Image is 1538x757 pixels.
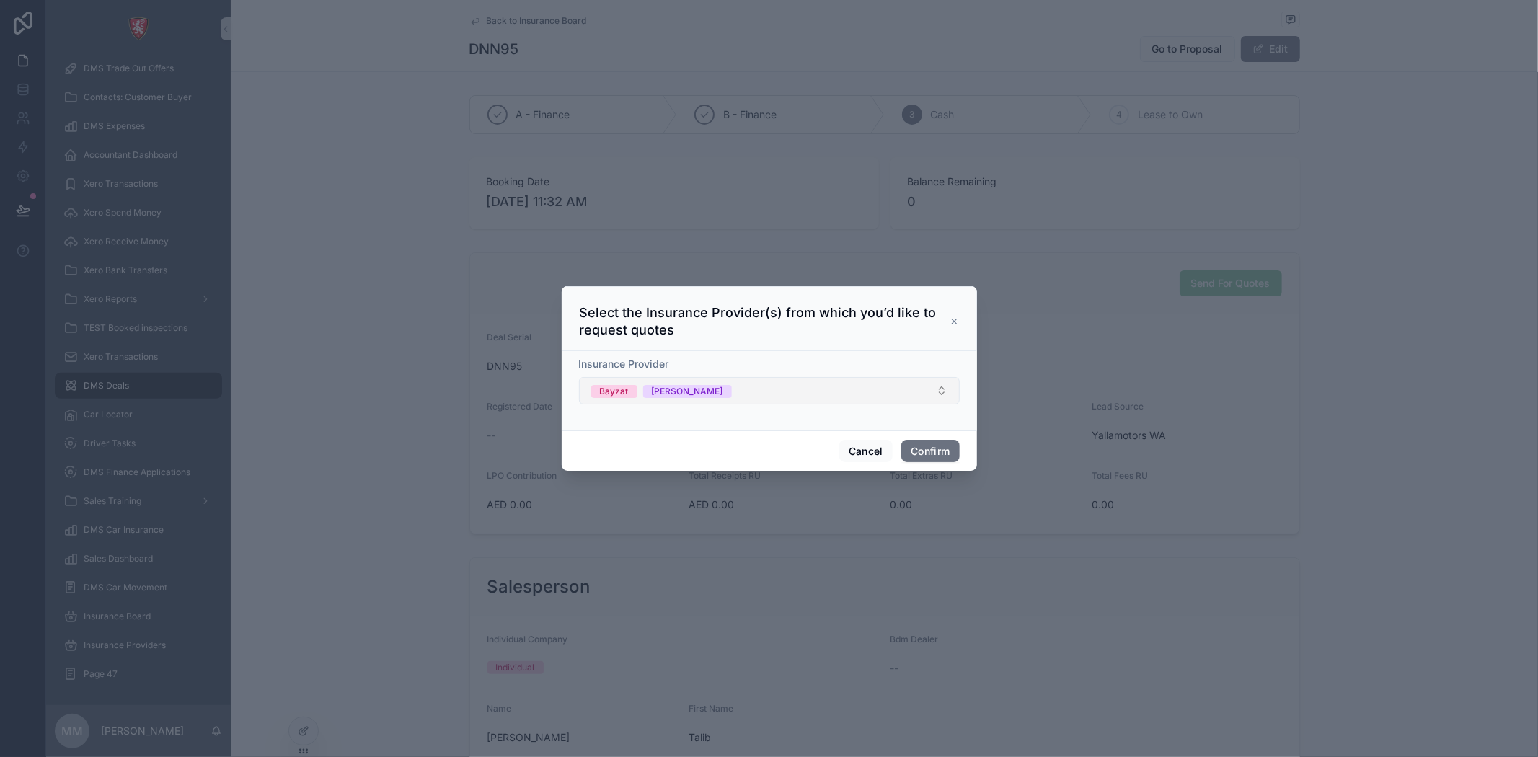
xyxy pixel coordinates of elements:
button: Select Button [579,377,960,404]
button: Cancel [839,440,893,463]
h3: Select the Insurance Provider(s) from which you’d like to request quotes [580,304,950,339]
div: Bayzat [600,385,629,398]
button: Unselect ERNEST [643,384,732,398]
button: Unselect BAYZAT [591,384,637,398]
button: Confirm [901,440,959,463]
span: Insurance Provider [579,358,669,370]
div: [PERSON_NAME] [652,385,723,398]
